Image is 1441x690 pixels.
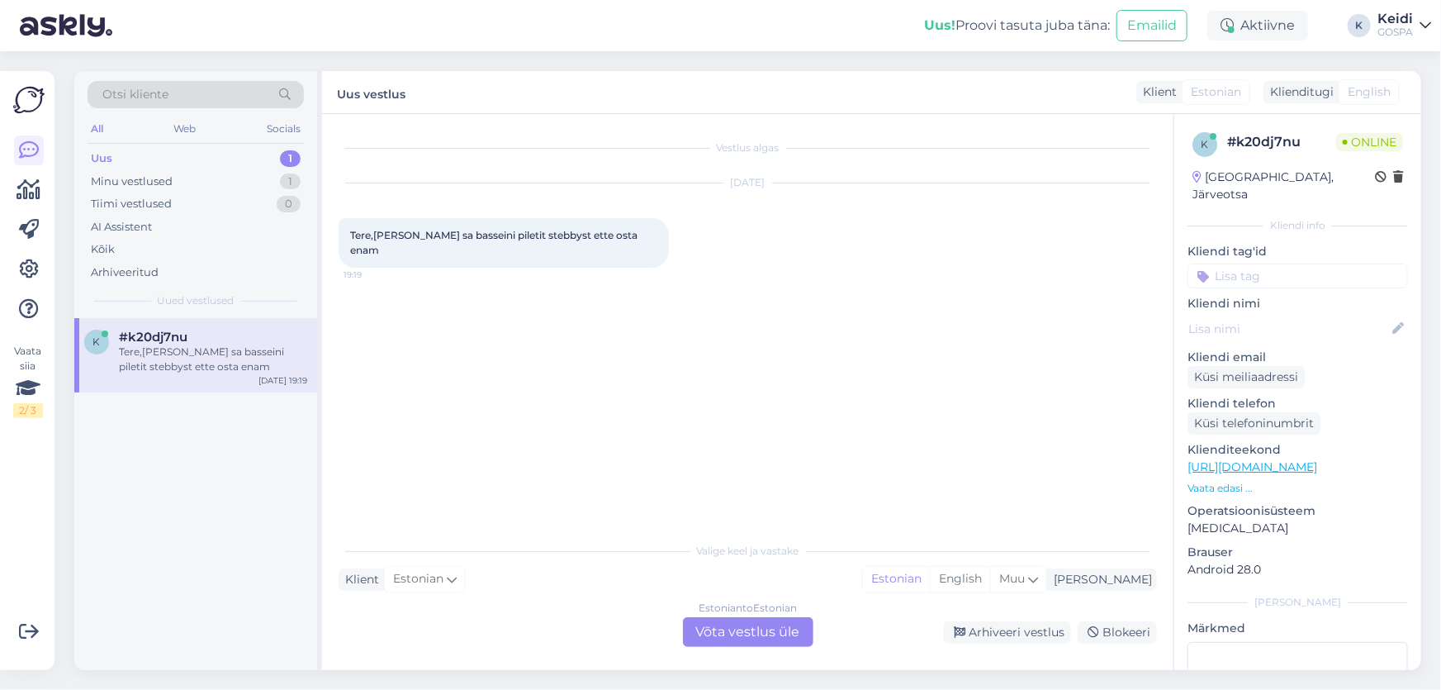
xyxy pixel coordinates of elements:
[1047,571,1152,588] div: [PERSON_NAME]
[88,118,107,140] div: All
[1187,412,1320,435] div: Küsi telefoninumbrit
[171,118,200,140] div: Web
[158,293,235,308] span: Uued vestlused
[119,330,187,345] span: #k20dj7nu
[91,150,112,167] div: Uus
[924,16,1110,36] div: Proovi tasuta juba täna:
[1188,320,1389,338] input: Lisa nimi
[91,264,159,281] div: Arhiveeritud
[1207,11,1308,40] div: Aktiivne
[339,544,1157,559] div: Valige keel ja vastake
[1348,14,1371,37] div: K
[1187,349,1408,366] p: Kliendi email
[1116,10,1187,41] button: Emailid
[1187,502,1408,520] p: Operatsioonisüsteem
[1187,264,1408,288] input: Lisa tag
[1263,83,1334,101] div: Klienditugi
[339,140,1157,155] div: Vestlus algas
[91,196,172,212] div: Tiimi vestlused
[930,567,990,592] div: English
[1187,243,1408,260] p: Kliendi tag'id
[258,374,307,387] div: [DATE] 19:19
[699,601,797,616] div: Estonian to Estonian
[13,344,43,418] div: Vaata siia
[1191,83,1241,101] span: Estonian
[337,81,405,103] label: Uus vestlus
[999,571,1025,586] span: Muu
[863,567,930,592] div: Estonian
[1202,138,1209,150] span: k
[1227,132,1336,152] div: # k20dj7nu
[119,345,307,374] div: Tere,[PERSON_NAME] sa basseini piletit stebbyst ette osta enam
[1187,366,1305,388] div: Küsi meiliaadressi
[1187,520,1408,537] p: [MEDICAL_DATA]
[1078,621,1157,644] div: Blokeeri
[1187,459,1317,474] a: [URL][DOMAIN_NAME]
[350,229,640,256] span: Tere,[PERSON_NAME] sa basseini piletit stebbyst ette osta enam
[102,86,168,103] span: Otsi kliente
[683,617,813,647] div: Võta vestlus üle
[13,403,43,418] div: 2 / 3
[280,174,301,190] div: 1
[339,175,1157,190] div: [DATE]
[1187,441,1408,459] p: Klienditeekond
[1187,481,1408,496] p: Vaata edasi ...
[91,241,115,258] div: Kõik
[1377,12,1413,26] div: Keidi
[1187,218,1408,233] div: Kliendi info
[91,174,173,190] div: Minu vestlused
[1136,83,1177,101] div: Klient
[1187,595,1408,610] div: [PERSON_NAME]
[91,219,152,236] div: AI Assistent
[1187,561,1408,578] p: Android 28.0
[344,269,405,281] span: 19:19
[1187,295,1408,312] p: Kliendi nimi
[1377,26,1413,39] div: GOSPA
[1336,133,1403,151] span: Online
[1377,12,1431,39] a: KeidiGOSPA
[339,571,379,588] div: Klient
[93,335,101,348] span: k
[944,621,1071,644] div: Arhiveeri vestlus
[1187,395,1408,412] p: Kliendi telefon
[1187,620,1408,637] p: Märkmed
[1192,169,1375,203] div: [GEOGRAPHIC_DATA], Järveotsa
[280,150,301,167] div: 1
[1187,544,1408,561] p: Brauser
[277,196,301,212] div: 0
[13,84,45,116] img: Askly Logo
[924,17,955,33] b: Uus!
[393,570,443,588] span: Estonian
[1348,83,1391,101] span: English
[263,118,304,140] div: Socials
